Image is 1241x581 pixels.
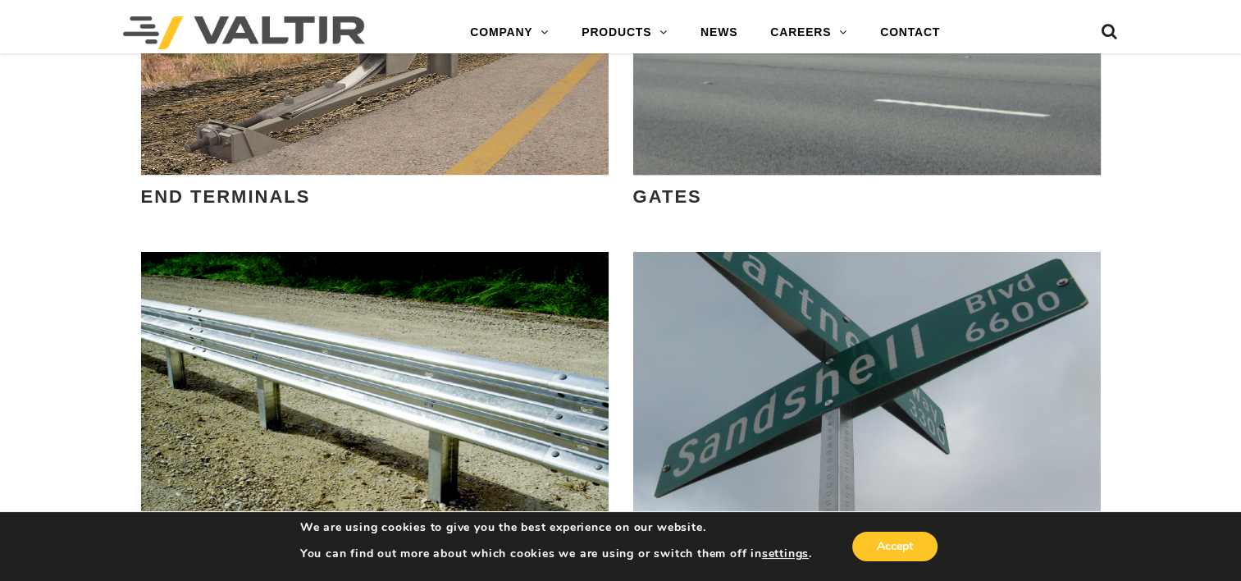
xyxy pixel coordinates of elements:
button: Accept [852,532,938,561]
a: NEWS [684,16,754,49]
img: Valtir [123,16,365,49]
p: You can find out more about which cookies we are using or switch them off in . [300,547,812,561]
a: PRODUCTS [565,16,684,49]
strong: END TERMINALS [141,186,311,207]
a: CAREERS [754,16,864,49]
a: CONTACT [864,16,956,49]
strong: GATES [633,186,702,207]
a: COMPANY [454,16,565,49]
p: We are using cookies to give you the best experience on our website. [300,520,812,535]
button: settings [762,547,809,561]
